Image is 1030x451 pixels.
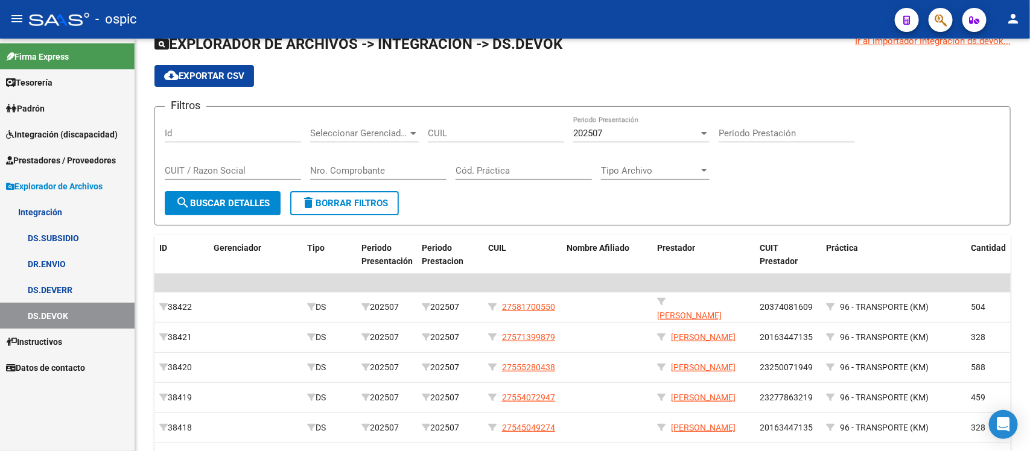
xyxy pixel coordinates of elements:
span: [PERSON_NAME] [671,393,736,402]
div: 38418 [159,421,204,435]
span: 27554072947 [502,393,555,402]
button: Buscar Detalles [165,191,281,215]
span: 96 - TRANSPORTE (KM) [840,332,929,342]
span: Periodo Prestacion [422,243,463,266]
mat-icon: person [1006,11,1020,26]
div: 202507 [361,300,412,314]
span: Práctica [826,243,858,253]
span: Integración (discapacidad) [6,128,118,141]
button: Borrar Filtros [290,191,399,215]
div: 202507 [422,391,478,405]
mat-icon: menu [10,11,24,26]
span: Buscar Detalles [176,198,270,209]
mat-icon: search [176,195,190,210]
mat-icon: cloud_download [164,68,179,83]
div: 202507 [361,391,412,405]
span: Tesorería [6,76,52,89]
span: 588 [971,362,985,372]
span: CUIT Prestador [760,243,798,266]
h3: Filtros [165,97,206,114]
div: 202507 [422,421,478,435]
div: 202507 [422,330,478,344]
span: 96 - TRANSPORTE (KM) [840,362,929,372]
span: EXPLORADOR DE ARCHIVOS -> INTEGRACION -> DS.DEVOK [154,36,562,52]
span: Exportar CSV [164,71,244,81]
datatable-header-cell: Nombre Afiliado [562,235,652,275]
span: Seleccionar Gerenciador [310,128,408,139]
div: DS [307,361,352,374]
div: DS [307,300,352,314]
span: Firma Express [6,50,69,63]
span: Padrón [6,102,45,115]
span: CUIL [488,243,506,253]
span: Prestadores / Proveedores [6,154,116,167]
div: 38420 [159,361,204,374]
span: [PERSON_NAME] [671,362,736,372]
span: Periodo Presentación [361,243,413,266]
datatable-header-cell: Tipo [302,235,357,275]
span: 328 [971,332,985,342]
span: 202507 [573,128,602,139]
span: 23250071949 [760,362,813,372]
div: DS [307,330,352,344]
span: Tipo Archivo [601,165,699,176]
span: 459 [971,393,985,402]
div: 202507 [422,300,478,314]
span: - ospic [95,6,137,33]
div: 38422 [159,300,204,314]
div: Ir al importador Integración ds.devok... [855,34,1011,48]
span: [PERSON_NAME] [671,332,736,342]
span: Borrar Filtros [301,198,388,209]
span: 20163447135 [760,423,813,432]
div: 202507 [361,361,412,374]
span: Prestador [657,243,695,253]
span: 20374081609 [760,302,813,312]
span: [PERSON_NAME] [671,423,736,432]
div: 38421 [159,330,204,344]
datatable-header-cell: CUIT Prestador [755,235,821,275]
span: Cantidad [971,243,1006,253]
span: Instructivos [6,335,62,348]
span: 27571399879 [502,332,555,342]
span: 23277863219 [760,393,813,402]
div: 202507 [361,330,412,344]
datatable-header-cell: CUIL [483,235,562,275]
datatable-header-cell: Cantidad [966,235,1020,275]
div: DS [307,391,352,405]
span: Nombre Afiliado [567,243,629,253]
span: 27555280438 [502,362,555,372]
span: Explorador de Archivos [6,180,103,193]
span: [PERSON_NAME] [PERSON_NAME] [657,311,722,334]
span: 96 - TRANSPORTE (KM) [840,423,929,432]
div: DS [307,421,352,435]
datatable-header-cell: Práctica [821,235,966,275]
datatable-header-cell: Gerenciador [209,235,302,275]
mat-icon: delete [301,195,316,210]
span: 96 - TRANSPORTE (KM) [840,302,929,312]
span: Datos de contacto [6,361,85,374]
span: 27545049274 [502,423,555,432]
datatable-header-cell: Periodo Prestacion [417,235,483,275]
div: 38419 [159,391,204,405]
span: 96 - TRANSPORTE (KM) [840,393,929,402]
span: 328 [971,423,985,432]
span: 504 [971,302,985,312]
span: 20163447135 [760,332,813,342]
div: 202507 [422,361,478,374]
span: ID [159,243,167,253]
datatable-header-cell: ID [154,235,209,275]
div: 202507 [361,421,412,435]
datatable-header-cell: Prestador [652,235,755,275]
datatable-header-cell: Periodo Presentación [357,235,417,275]
div: Open Intercom Messenger [989,410,1018,439]
span: 27581700550 [502,302,555,312]
span: Tipo [307,243,325,253]
span: Gerenciador [214,243,261,253]
button: Exportar CSV [154,65,254,87]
